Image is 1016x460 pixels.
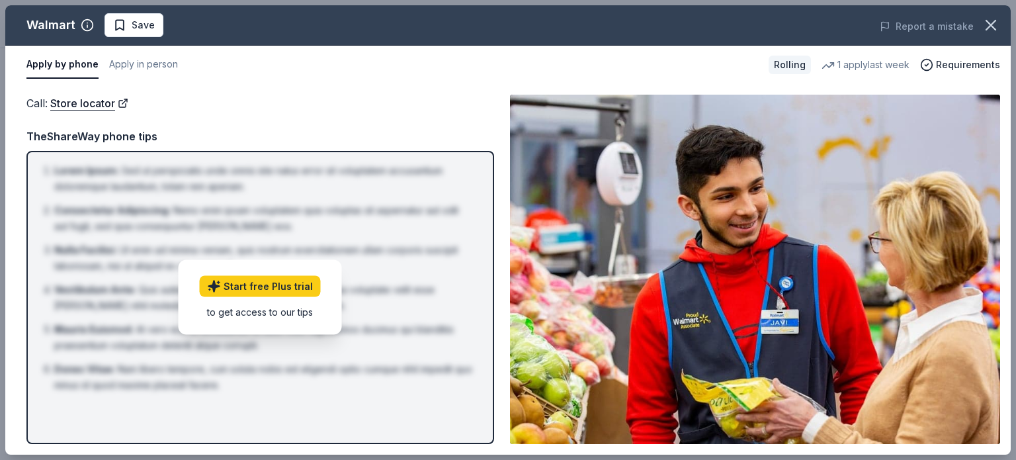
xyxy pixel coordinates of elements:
button: Report a mistake [880,19,974,34]
span: Lorem Ipsum : [54,165,119,176]
li: Quis autem vel eum iure reprehenderit qui in ea voluptate velit esse [PERSON_NAME] nihil molestia... [54,282,474,314]
div: Walmart [26,15,75,36]
span: Consectetur Adipiscing : [54,205,171,216]
a: Start free Plus trial [200,276,321,297]
button: Apply in person [109,51,178,79]
button: Requirements [920,57,1000,73]
li: Ut enim ad minima veniam, quis nostrum exercitationem ullam corporis suscipit laboriosam, nisi ut... [54,242,474,274]
img: Image for Walmart [510,95,1000,444]
span: Save [132,17,155,33]
div: to get access to our tips [200,305,321,319]
li: At vero eos et accusamus et iusto odio dignissimos ducimus qui blanditiis praesentium voluptatum ... [54,322,474,353]
span: Donec Vitae : [54,363,115,375]
span: Mauris Euismod : [54,324,134,335]
span: Vestibulum Ante : [54,284,136,295]
li: Nam libero tempore, cum soluta nobis est eligendi optio cumque nihil impedit quo minus id quod ma... [54,361,474,393]
button: Apply by phone [26,51,99,79]
li: Sed ut perspiciatis unde omnis iste natus error sit voluptatem accusantium doloremque laudantium,... [54,163,474,195]
div: TheShareWay phone tips [26,128,494,145]
div: Rolling [769,56,811,74]
div: Call : [26,95,494,112]
li: Nemo enim ipsam voluptatem quia voluptas sit aspernatur aut odit aut fugit, sed quia consequuntur... [54,203,474,234]
a: Store locator [50,95,128,112]
div: 1 apply last week [822,57,910,73]
button: Save [105,13,163,37]
span: Nulla Facilisi : [54,244,117,255]
span: Requirements [936,57,1000,73]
